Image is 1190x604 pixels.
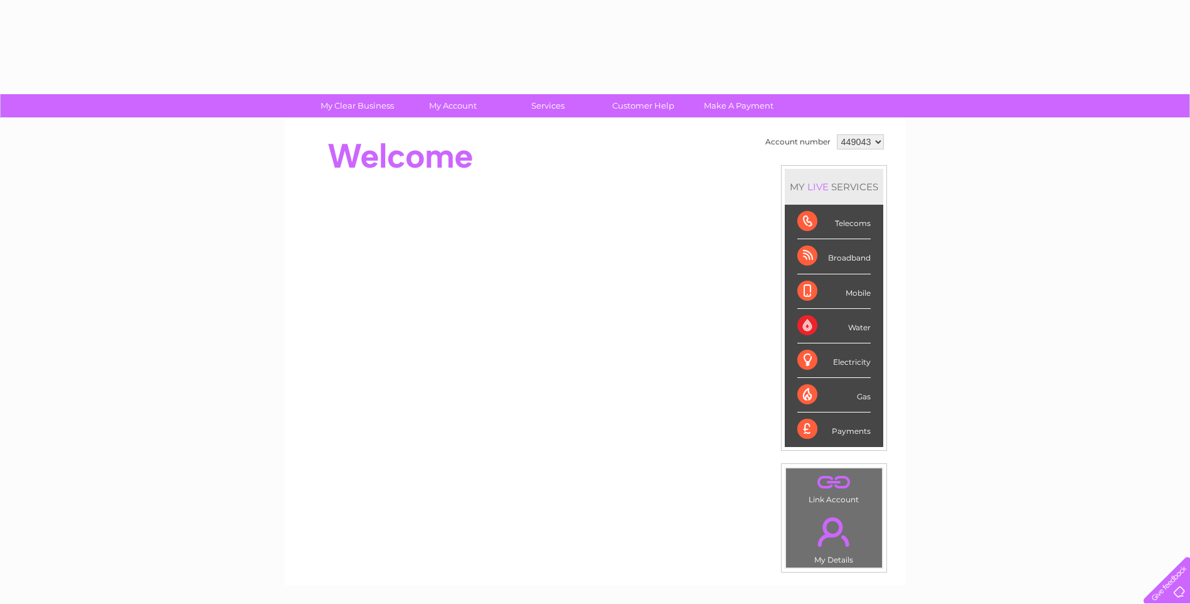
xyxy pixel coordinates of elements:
a: Make A Payment [687,94,790,117]
td: Link Account [785,468,883,507]
div: Telecoms [797,205,871,239]
a: My Clear Business [305,94,409,117]
div: LIVE [805,181,831,193]
a: . [789,510,879,554]
div: Mobile [797,274,871,309]
td: My Details [785,507,883,568]
a: Services [496,94,600,117]
div: Water [797,309,871,343]
div: Broadband [797,239,871,274]
div: Electricity [797,343,871,378]
a: . [789,472,879,493]
div: MY SERVICES [785,169,883,205]
td: Account number [762,131,834,153]
a: Customer Help [592,94,695,117]
div: Payments [797,413,871,446]
div: Gas [797,378,871,413]
a: My Account [401,94,504,117]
